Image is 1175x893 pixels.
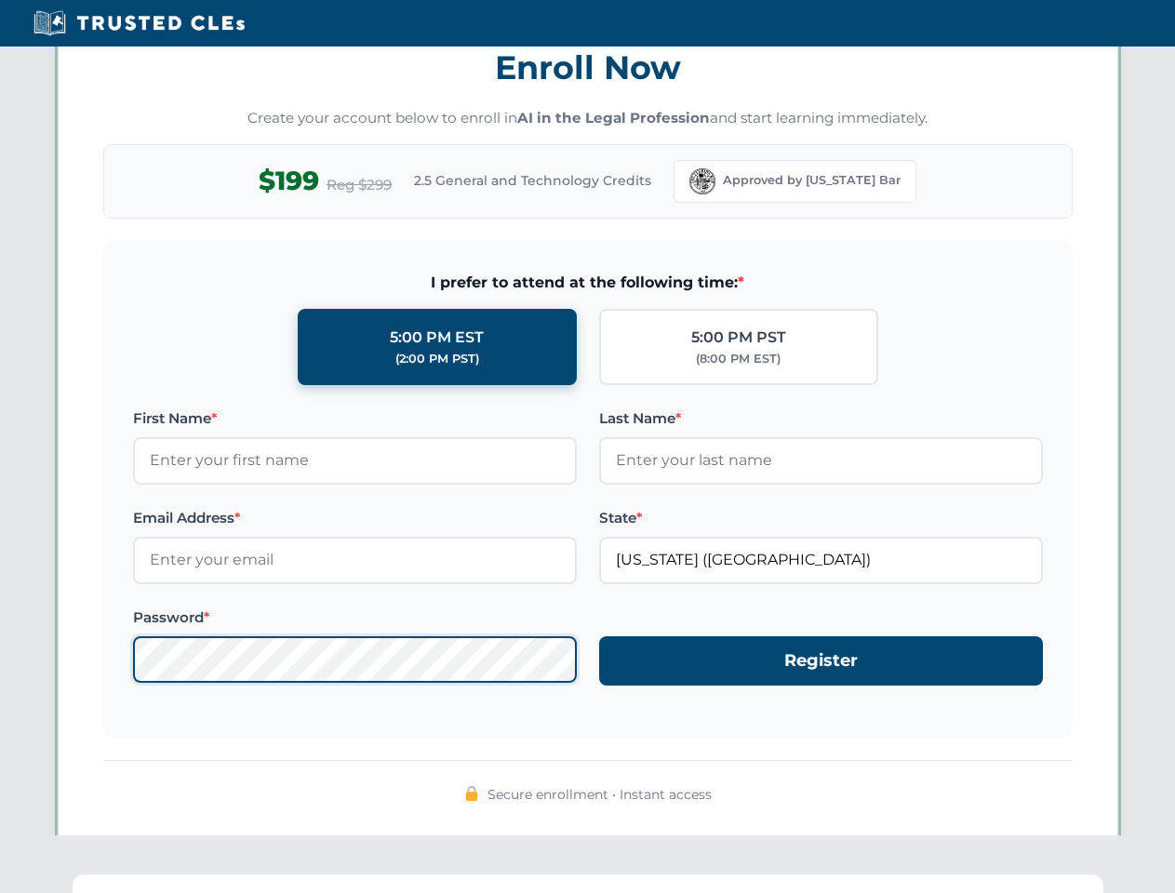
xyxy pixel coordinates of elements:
[689,168,715,194] img: Florida Bar
[133,271,1043,295] span: I prefer to attend at the following time:
[133,606,577,629] label: Password
[133,537,577,583] input: Enter your email
[517,109,710,127] strong: AI in the Legal Profession
[723,171,901,190] span: Approved by [US_STATE] Bar
[487,784,712,805] span: Secure enrollment • Instant access
[327,174,392,196] span: Reg $299
[696,350,781,368] div: (8:00 PM EST)
[133,407,577,430] label: First Name
[133,507,577,529] label: Email Address
[259,160,319,202] span: $199
[133,437,577,484] input: Enter your first name
[464,786,479,801] img: 🔒
[599,507,1043,529] label: State
[390,326,484,350] div: 5:00 PM EST
[103,108,1073,129] p: Create your account below to enroll in and start learning immediately.
[599,407,1043,430] label: Last Name
[691,326,786,350] div: 5:00 PM PST
[599,537,1043,583] input: Florida (FL)
[395,350,479,368] div: (2:00 PM PST)
[599,636,1043,686] button: Register
[414,170,651,191] span: 2.5 General and Technology Credits
[599,437,1043,484] input: Enter your last name
[28,9,250,37] img: Trusted CLEs
[103,38,1073,97] h3: Enroll Now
